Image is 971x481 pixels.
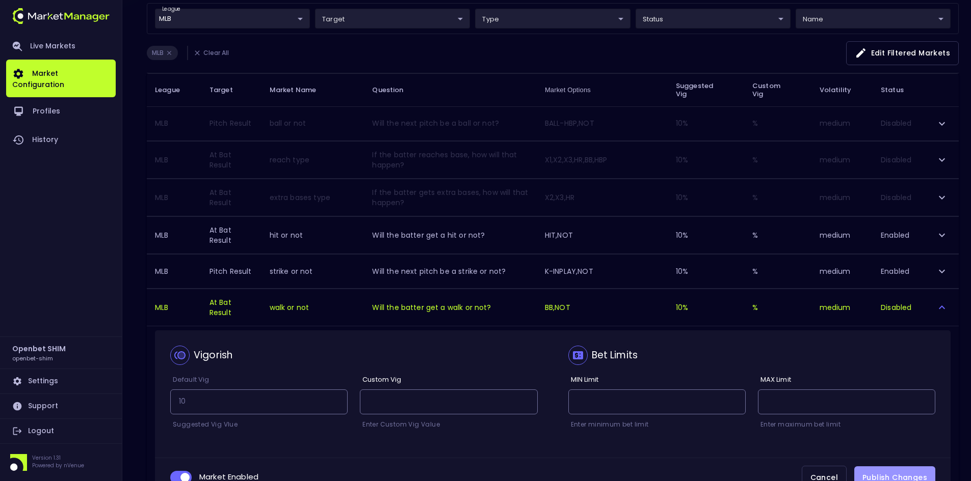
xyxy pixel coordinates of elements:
[568,419,746,430] p: Enter minimum bet limit
[6,126,116,154] a: History
[668,179,744,216] td: 10 %
[811,216,873,253] td: medium
[796,9,951,29] div: league
[32,454,84,462] p: Version 1.31
[12,354,53,362] h3: openbet-shim
[372,86,416,95] span: Question
[537,289,668,326] td: BB,NOT
[261,179,364,216] td: extra bases type
[811,179,873,216] td: medium
[881,266,909,276] span: Enabled
[881,155,911,165] span: Disabled
[933,263,951,280] button: expand row
[147,216,201,253] th: MLB
[364,216,536,253] td: Will the batter get a hit or not?
[537,141,668,178] td: X1,X2,X3,HR,BB,HBP
[261,289,364,326] td: walk or not
[364,179,536,216] td: If the batter gets extra bases, how will that happen?
[360,375,401,385] label: Custom Vig
[162,6,181,13] label: league
[933,115,951,132] button: expand row
[592,348,638,362] div: Bet Limits
[811,106,873,140] td: medium
[201,141,261,178] td: At Bat Result
[752,82,803,98] span: Custom Vig
[270,86,330,95] span: Market Name
[6,369,116,393] a: Settings
[155,9,310,29] div: league
[261,254,364,288] td: strike or not
[12,343,66,354] h2: Openbet SHIM
[32,462,84,469] p: Powered by nVenue
[744,141,811,178] td: %
[261,216,364,253] td: hit or not
[194,348,232,362] div: Vigorish
[170,375,209,385] label: Default Vig
[744,254,811,288] td: %
[6,419,116,443] a: Logout
[537,254,668,288] td: K-INPLAY,NOT
[881,84,904,96] span: Status
[360,419,537,430] p: Enter Custom Vig Value
[147,141,201,178] th: MLB
[6,394,116,418] a: Support
[933,227,951,244] button: expand row
[209,86,246,95] span: Target
[758,375,791,385] label: MAX Limit
[364,289,536,326] td: Will the batter get a walk or not?
[758,419,935,430] p: Enter maximum bet limit
[568,375,599,385] label: MIN Limit
[147,106,201,140] th: MLB
[881,192,911,203] span: Disabled
[811,254,873,288] td: medium
[147,179,201,216] th: MLB
[676,82,736,98] span: Suggested Vig
[147,46,178,60] li: MLB
[537,73,668,106] th: Market Options
[147,254,201,288] th: MLB
[187,46,234,60] li: Clear All
[668,216,744,253] td: 10 %
[6,33,116,60] a: Live Markets
[147,289,201,326] th: MLB
[881,302,911,313] span: Disabled
[475,9,630,29] div: league
[933,299,951,316] button: expand row
[933,151,951,168] button: expand row
[364,141,536,178] td: If the batter reaches base, how will that happen?
[261,106,364,140] td: ball or not
[201,179,261,216] td: At Bat Result
[537,216,668,253] td: HIT,NOT
[668,106,744,140] td: 10 %
[364,106,536,140] td: Will the next pitch be a ball or not?
[744,216,811,253] td: %
[155,86,193,95] span: League
[537,106,668,140] td: BALL-HBP,NOT
[201,106,261,140] td: Pitch Result
[811,289,873,326] td: medium
[201,254,261,288] td: Pitch Result
[537,179,668,216] td: X2,X3,HR
[6,97,116,126] a: Profiles
[744,179,811,216] td: %
[668,254,744,288] td: 10 %
[636,9,791,29] div: league
[201,216,261,253] td: At Bat Result
[6,60,116,97] a: Market Configuration
[12,8,110,24] img: logo
[201,289,261,326] td: At Bat Result
[933,189,951,206] button: expand row
[881,118,911,128] span: Disabled
[668,141,744,178] td: 10 %
[811,141,873,178] td: medium
[261,141,364,178] td: reach type
[6,454,116,471] div: Version 1.31Powered by nVenue
[744,106,811,140] td: %
[881,230,909,240] span: Enabled
[744,289,811,326] td: %
[820,86,864,95] span: Volatility
[668,289,744,326] td: 10 %
[881,84,917,96] span: Status
[364,254,536,288] td: Will the next pitch be a strike or not?
[315,9,470,29] div: league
